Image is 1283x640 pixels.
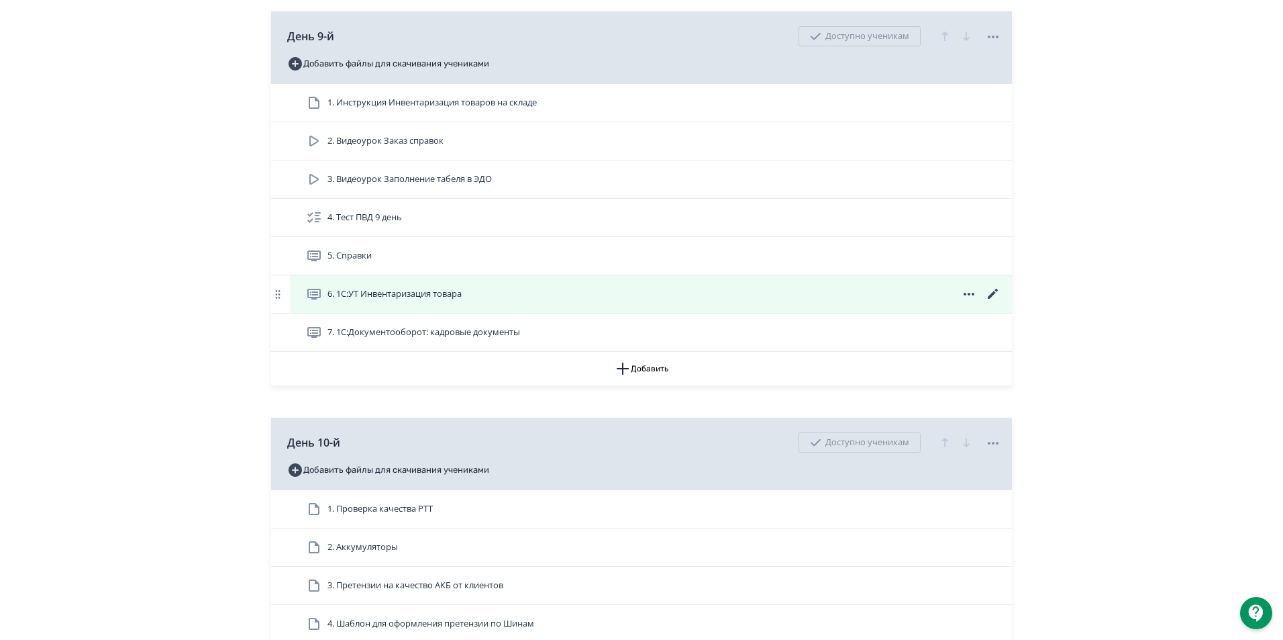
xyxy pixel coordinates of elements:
div: 6. 1С:УТ Инвентаризация товара [271,275,1012,314]
span: 1. Инструкция Инвентаризация товаров на складе [327,96,537,109]
div: 2. Видеоурок Заказ справок [271,122,1012,161]
div: 5. Справки [271,237,1012,275]
span: 3. Видеоурок Заполнение табеля в ЭДО [327,173,492,186]
span: 4. Шаблон для оформления претензии по Шинам [327,617,534,631]
span: 2. Видеоурок Заказ справок [327,134,444,148]
span: 2. Аккумуляторы [327,541,398,554]
span: 6. 1С:УТ Инвентаризация товара [327,287,462,301]
button: Добавить [271,352,1012,385]
button: Добавить файлы для скачивания учениками [287,53,489,75]
div: 2. Аккумуляторы [271,529,1012,567]
div: 7. 1С:Документооборот: кадровые документы [271,314,1012,352]
div: Доступно ученикам [799,26,921,46]
button: Добавить файлы для скачивания учениками [287,459,489,481]
span: 7. 1С:Документооборот: кадровые документы [327,326,520,339]
span: 3. Претензии на качество АКБ от клиентов [327,579,503,592]
div: Доступно ученикам [799,432,921,453]
span: 4. Тест ПВД 9 день [327,211,402,224]
span: День 10-й [287,435,340,451]
span: 1. Проверка качества РТТ [327,502,433,516]
div: 4. Тест ПВД 9 день [271,199,1012,237]
div: 1. Проверка качества РТТ [271,490,1012,529]
div: 1. Инструкция Инвентаризация товаров на складе [271,84,1012,122]
div: 3. Претензии на качество АКБ от клиентов [271,567,1012,605]
span: День 9-й [287,28,334,44]
div: 3. Видеоурок Заполнение табеля в ЭДО [271,161,1012,199]
span: 5. Справки [327,249,372,263]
